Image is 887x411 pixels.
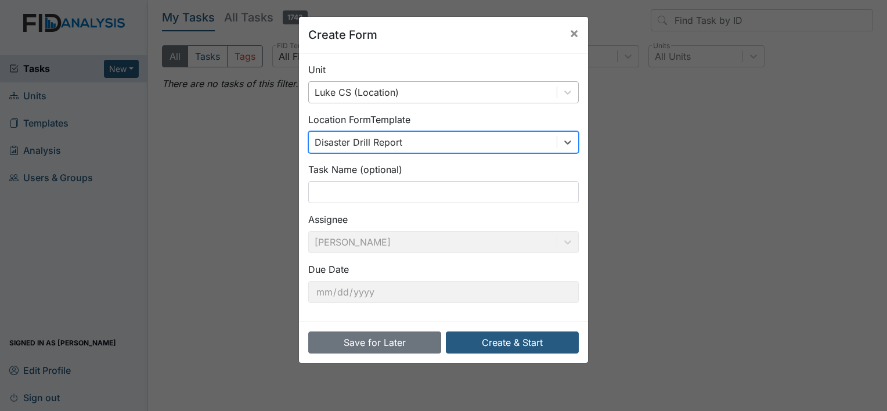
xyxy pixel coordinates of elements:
[308,113,410,127] label: Location Form Template
[308,262,349,276] label: Due Date
[308,26,377,44] h5: Create Form
[560,17,588,49] button: Close
[308,331,441,354] button: Save for Later
[308,212,348,226] label: Assignee
[315,85,399,99] div: Luke CS (Location)
[308,163,402,176] label: Task Name (optional)
[446,331,579,354] button: Create & Start
[569,24,579,41] span: ×
[308,63,326,77] label: Unit
[315,135,402,149] div: Disaster Drill Report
